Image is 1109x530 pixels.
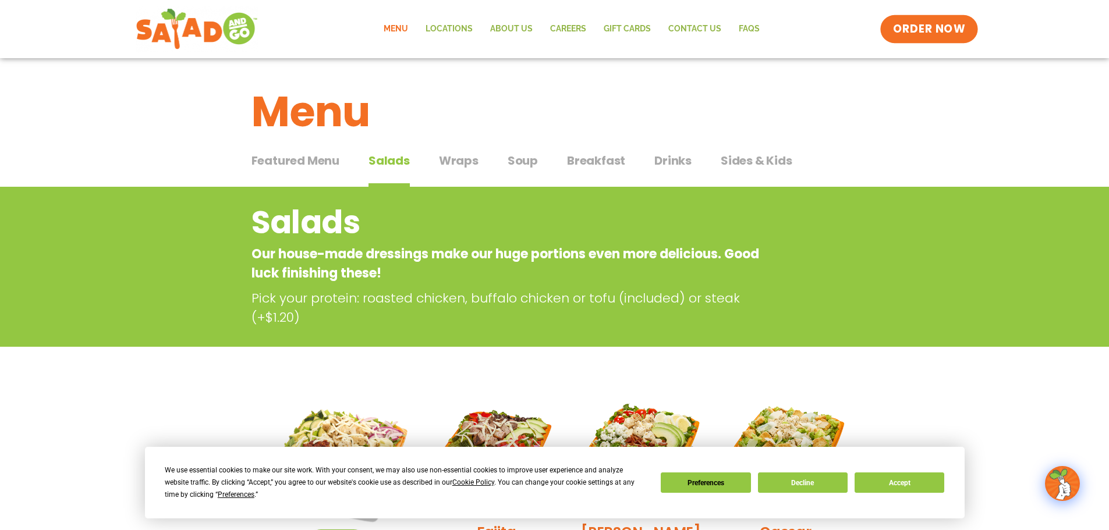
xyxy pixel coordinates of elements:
[722,386,849,513] img: Product photo for Caesar Salad
[541,16,595,42] a: Careers
[1046,467,1079,500] img: wpChatIcon
[251,199,764,246] h2: Salads
[165,464,647,501] div: We use essential cookies to make our site work. With your consent, we may also use non-essential ...
[417,16,481,42] a: Locations
[880,15,978,43] a: ORDER NOW
[218,490,254,499] span: Preferences
[251,80,858,143] h1: Menu
[730,16,768,42] a: FAQs
[439,152,479,169] span: Wraps
[369,152,410,169] span: Salads
[577,386,704,513] img: Product photo for Cobb Salad
[251,152,339,169] span: Featured Menu
[660,16,730,42] a: Contact Us
[758,472,848,493] button: Decline
[433,386,559,513] img: Product photo for Fajita Salad
[595,16,660,42] a: GIFT CARDS
[136,6,258,52] img: new-SAG-logo-768×292
[893,22,965,37] span: ORDER NOW
[481,16,541,42] a: About Us
[251,244,764,283] p: Our house-made dressings make our huge portions even more delicious. Good luck finishing these!
[145,447,965,518] div: Cookie Consent Prompt
[251,148,858,187] div: Tabbed content
[661,472,750,493] button: Preferences
[721,152,792,169] span: Sides & Kids
[508,152,538,169] span: Soup
[375,16,417,42] a: Menu
[855,472,944,493] button: Accept
[251,289,770,327] p: Pick your protein: roasted chicken, buffalo chicken or tofu (included) or steak (+$1.20)
[375,16,768,42] nav: Menu
[654,152,692,169] span: Drinks
[567,152,625,169] span: Breakfast
[452,478,494,486] span: Cookie Policy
